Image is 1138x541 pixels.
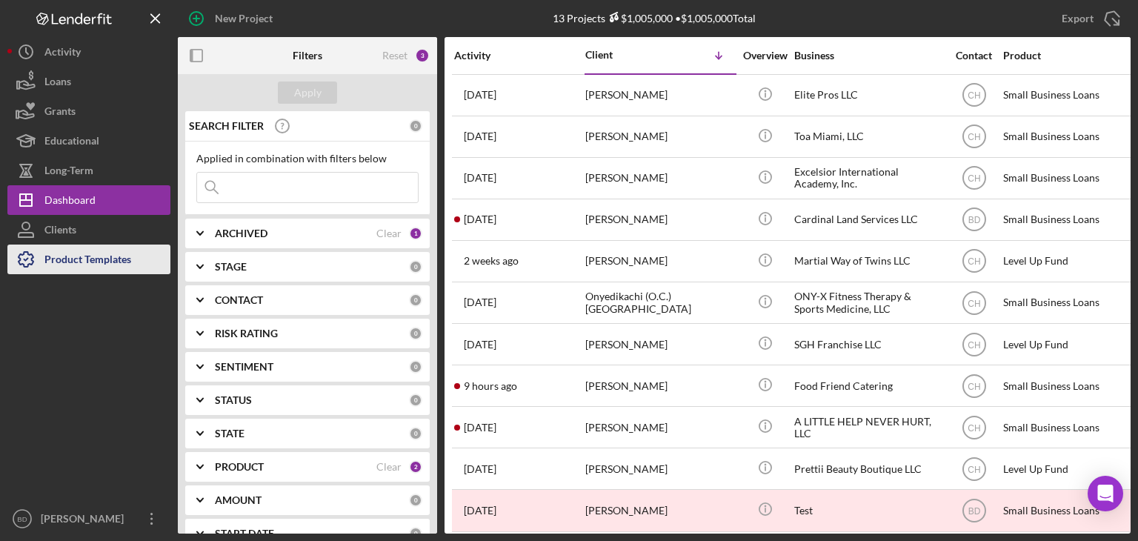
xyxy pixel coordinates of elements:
[968,464,980,474] text: CH
[464,130,496,142] time: 2025-08-17 04:46
[382,50,407,62] div: Reset
[7,245,170,274] a: Product Templates
[585,200,733,239] div: [PERSON_NAME]
[44,126,99,159] div: Educational
[376,461,402,473] div: Clear
[794,283,942,322] div: ONY-X Fitness Therapy & Sports Medicine, LLC
[196,153,419,165] div: Applied in combination with filters below
[794,366,942,405] div: Food Friend Catering
[409,460,422,474] div: 2
[189,120,264,132] b: SEARCH FILTER
[215,228,267,239] b: ARCHIVED
[293,50,322,62] b: Filters
[553,12,756,24] div: 13 Projects • $1,005,000 Total
[17,515,27,523] text: BD
[794,50,942,62] div: Business
[464,255,519,267] time: 2025-09-01 18:10
[794,449,942,488] div: Prettii Beauty Boutique LLC
[44,37,81,70] div: Activity
[44,156,93,189] div: Long-Term
[215,261,247,273] b: STAGE
[464,505,496,517] time: 2024-04-05 17:32
[7,156,170,185] a: Long-Term
[7,126,170,156] button: Educational
[7,185,170,215] button: Dashboard
[44,96,76,130] div: Grants
[1062,4,1094,33] div: Export
[585,408,733,447] div: [PERSON_NAME]
[44,245,131,278] div: Product Templates
[794,491,942,530] div: Test
[215,461,264,473] b: PRODUCT
[585,283,733,322] div: Onyedikachi (O.C.) [GEOGRAPHIC_DATA]
[215,294,263,306] b: CONTACT
[968,256,980,267] text: CH
[215,394,252,406] b: STATUS
[585,366,733,405] div: [PERSON_NAME]
[585,117,733,156] div: [PERSON_NAME]
[294,82,322,104] div: Apply
[7,67,170,96] button: Loans
[409,119,422,133] div: 0
[585,242,733,281] div: [PERSON_NAME]
[585,449,733,488] div: [PERSON_NAME]
[44,67,71,100] div: Loans
[409,427,422,440] div: 0
[794,117,942,156] div: Toa Miami, LLC
[464,172,496,184] time: 2025-08-17 19:50
[968,215,980,225] text: BD
[7,504,170,534] button: BD[PERSON_NAME]
[409,527,422,540] div: 0
[1047,4,1131,33] button: Export
[737,50,793,62] div: Overview
[464,380,517,392] time: 2025-09-17 03:55
[464,296,496,308] time: 2025-09-16 12:26
[968,381,980,391] text: CH
[409,327,422,340] div: 0
[215,4,273,33] div: New Project
[464,463,496,475] time: 2025-09-16 12:28
[409,293,422,307] div: 0
[44,215,76,248] div: Clients
[464,422,496,434] time: 2025-08-06 20:25
[215,494,262,506] b: AMOUNT
[454,50,584,62] div: Activity
[585,49,659,61] div: Client
[605,12,673,24] div: $1,005,000
[968,506,980,517] text: BD
[794,159,942,198] div: Excelsior International Academy, Inc.
[409,360,422,374] div: 0
[376,228,402,239] div: Clear
[215,428,244,439] b: STATE
[409,260,422,273] div: 0
[946,50,1002,62] div: Contact
[415,48,430,63] div: 3
[585,76,733,115] div: [PERSON_NAME]
[215,361,273,373] b: SENTIMENT
[794,408,942,447] div: A LITTLE HELP NEVER HURT, LLC
[215,328,278,339] b: RISK RATING
[1088,476,1123,511] div: Open Intercom Messenger
[794,325,942,364] div: SGH Franchise LLC
[794,242,942,281] div: Martial Way of Twins LLC
[968,90,980,101] text: CH
[464,213,496,225] time: 2025-09-10 15:09
[37,504,133,537] div: [PERSON_NAME]
[215,528,274,540] b: START DATE
[7,215,170,245] a: Clients
[409,227,422,240] div: 1
[794,76,942,115] div: Elite Pros LLC
[794,200,942,239] div: Cardinal Land Services LLC
[464,339,496,351] time: 2025-08-27 15:15
[278,82,337,104] button: Apply
[585,159,733,198] div: [PERSON_NAME]
[7,96,170,126] button: Grants
[968,132,980,142] text: CH
[968,173,980,184] text: CH
[7,37,170,67] button: Activity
